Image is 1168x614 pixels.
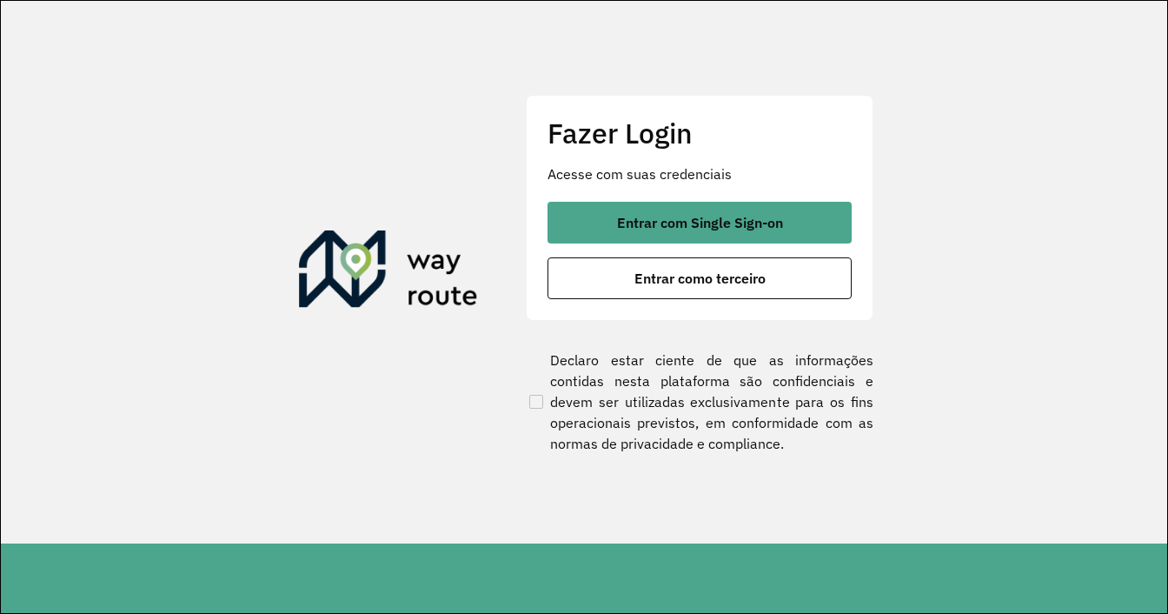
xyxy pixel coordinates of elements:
button: button [547,202,852,244]
p: Acesse com suas credenciais [547,164,852,184]
label: Declaro estar ciente de que as informações contidas nesta plataforma são confidenciais e devem se... [526,350,873,454]
img: Roteirizador AmbevTech [299,230,478,314]
h2: Fazer Login [547,117,852,150]
span: Entrar como terceiro [634,271,766,285]
button: button [547,257,852,299]
span: Entrar com Single Sign-on [617,216,783,230]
